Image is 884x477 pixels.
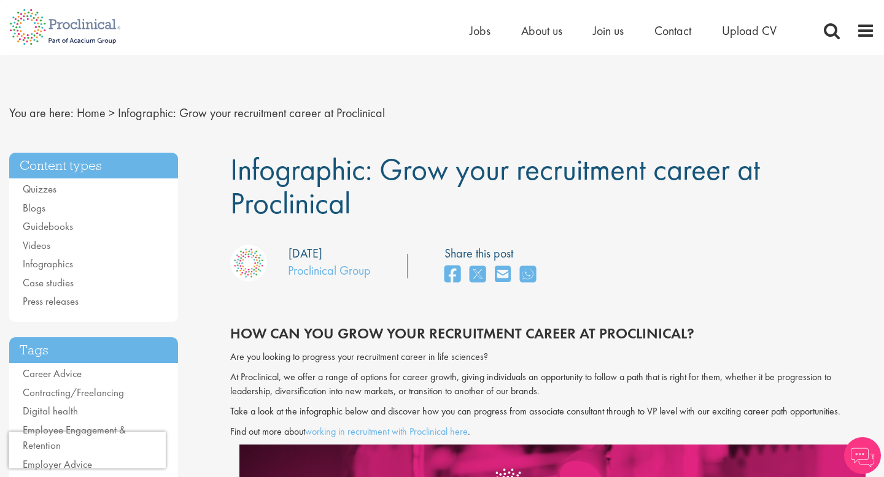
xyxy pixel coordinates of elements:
a: Contact [654,23,691,39]
a: Quizzes [23,182,56,196]
a: share on whats app [520,262,536,288]
a: share on twitter [470,262,486,288]
a: Guidebooks [23,219,73,233]
a: breadcrumb link [77,105,106,121]
span: Infographic: Grow your recruitment career at Proclinical [230,150,760,223]
h3: Tags [9,337,178,364]
a: Videos [23,238,50,252]
label: Share this post [444,245,542,262]
div: [DATE] [289,245,322,262]
img: Chatbot [844,437,881,474]
span: Infographic: Grow your recruitment career at Proclinical [118,105,385,121]
a: share on email [495,262,511,288]
span: Are you looking to progress your recruitment career in life sciences? [230,350,488,363]
p: Take a look at the infographic below and discover how you can progress from associate consultant ... [230,405,875,419]
a: working in recruitment with Proclinical here [305,425,468,438]
a: Digital health [23,404,78,418]
a: Employer Advice [23,457,92,471]
iframe: reCAPTCHA [9,432,166,468]
a: Blogs [23,201,45,215]
span: HOW Can you grow your recruitment career at proclinical? [230,324,694,343]
a: About us [521,23,562,39]
a: Upload CV [722,23,777,39]
a: Infographics [23,257,73,270]
a: Proclinical Group [288,262,371,278]
span: > [109,105,115,121]
a: Case studies [23,276,74,289]
img: Proclinical Group [230,245,267,281]
span: You are here: [9,105,74,121]
a: Contracting/Freelancing [23,386,124,399]
a: Career Advice [23,367,82,380]
a: Employee Engagement & Retention [23,423,126,452]
p: Find out more about . [230,425,875,439]
h3: Content types [9,153,178,179]
a: Press releases [23,294,79,308]
span: At Proclinical, we offer a range of options for career growth, giving individuals an opportunity ... [230,370,831,397]
a: Join us [593,23,624,39]
a: Jobs [470,23,490,39]
a: share on facebook [444,262,460,288]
